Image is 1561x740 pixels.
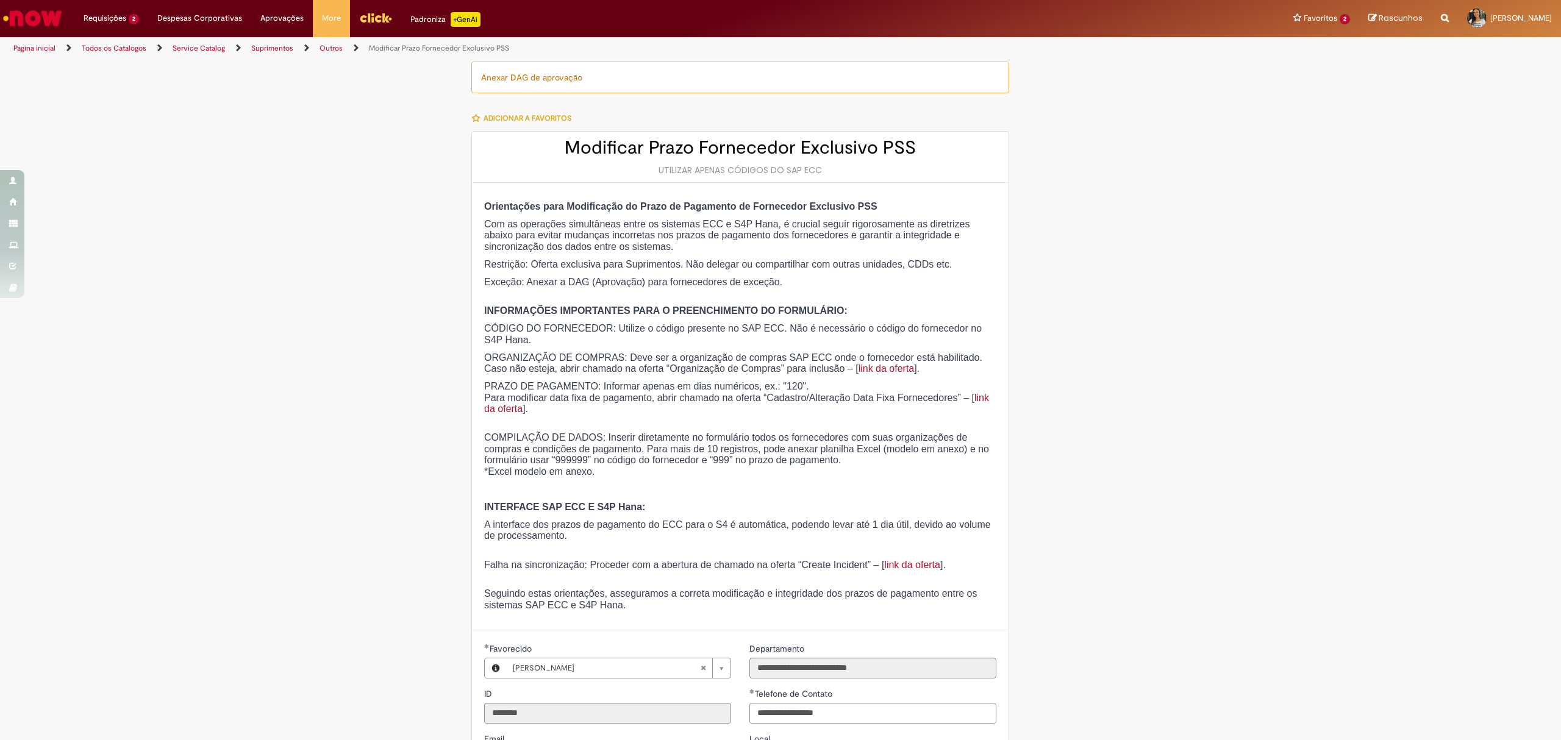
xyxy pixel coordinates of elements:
p: PRAZO DE PAGAMENTO: Informar apenas em dias numéricos, ex.: "120". Para modificar data fixa de pa... [484,381,996,426]
h2: Modificar Prazo Fornecedor Exclusivo PSS [484,138,996,158]
span: Telefone de Contato [755,688,835,699]
input: ID [484,703,731,724]
a: Outros [320,43,343,53]
span: Aprovações [260,12,304,24]
img: click_logo_yellow_360x200.png [359,9,392,27]
p: Seguindo estas orientações, asseguramos a correta modificação e integridade dos prazos de pagamen... [484,588,996,611]
p: +GenAi [451,12,480,27]
span: Rascunhos [1379,12,1423,24]
a: Suprimentos [251,43,293,53]
strong: INFORMAÇÕES IMPORTANTES PARA O PREENCHIMENTO DO FORMULÁRIO: [484,305,848,316]
button: Adicionar a Favoritos [471,105,578,131]
span: Requisições [84,12,126,24]
p: ORGANIZAÇÃO DE COMPRAS: Deve ser a organização de compras SAP ECC onde o fornecedor está habilita... [484,352,996,375]
span: Somente leitura - Departamento [749,643,807,654]
span: More [322,12,341,24]
a: link da oferta [884,560,940,570]
ul: Trilhas de página [9,37,1032,60]
strong: INTERFACE SAP ECC E S4P Hana: [484,502,645,512]
a: [PERSON_NAME]Limpar campo Favorecido [507,658,730,678]
button: Favorecido, Visualizar este registro Tayna Dos Santos Costa [485,658,507,678]
span: Favoritos [1304,12,1337,24]
span: [PERSON_NAME] [513,658,700,678]
p: Restrição: Oferta exclusiva para Suprimentos. Não delegar ou compartilhar com outras unidades, CD... [484,259,996,270]
span: 2 [1340,14,1350,24]
div: Anexar DAG de aprovação [471,62,1009,93]
a: Rascunhos [1368,13,1423,24]
p: Com as operações simultâneas entre os sistemas ECC e S4P Hana, é crucial seguir rigorosamente as ... [484,219,996,252]
div: UTILIZAR APENAS CÓDIGOS DO SAP ECC [484,164,996,176]
img: ServiceNow [1,6,64,30]
a: link da oferta [859,363,915,374]
strong: Orientações para Modificação do Prazo de Pagamento de Fornecedor Exclusivo PSS [484,201,877,212]
label: Somente leitura - Departamento [749,642,807,655]
div: Padroniza [410,12,480,27]
span: Somente leitura - ID [484,688,495,699]
p: Falha na sincronização: Proceder com a abertura de chamado na oferta “Create Incident” – [ ]. [484,560,996,582]
input: Telefone de Contato [749,703,996,724]
a: Modificar Prazo Fornecedor Exclusivo PSS [369,43,509,53]
a: Service Catalog [173,43,225,53]
span: Adicionar a Favoritos [484,113,571,123]
span: Necessários - Favorecido [490,643,534,654]
span: 2 [129,14,139,24]
span: Despesas Corporativas [157,12,242,24]
label: Somente leitura - ID [484,688,495,700]
p: Exceção: Anexar a DAG (Aprovação) para fornecedores de exceção. [484,277,996,299]
p: COMPILAÇÃO DE DADOS: Inserir diretamente no formulário todos os fornecedores com suas organizaçõe... [484,432,996,477]
span: Obrigatório Preenchido [749,689,755,694]
a: Todos os Catálogos [82,43,146,53]
span: [PERSON_NAME] [1490,13,1552,23]
abbr: Limpar campo Favorecido [694,658,712,678]
p: A interface dos prazos de pagamento do ECC para o S4 é automática, podendo levar até 1 dia útil, ... [484,519,996,553]
input: Departamento [749,658,996,678]
a: link da oferta [484,393,989,414]
a: Página inicial [13,43,55,53]
span: Obrigatório Preenchido [484,644,490,649]
p: CÓDIGO DO FORNECEDOR: Utilize o código presente no SAP ECC. Não é necessário o código do forneced... [484,323,996,346]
